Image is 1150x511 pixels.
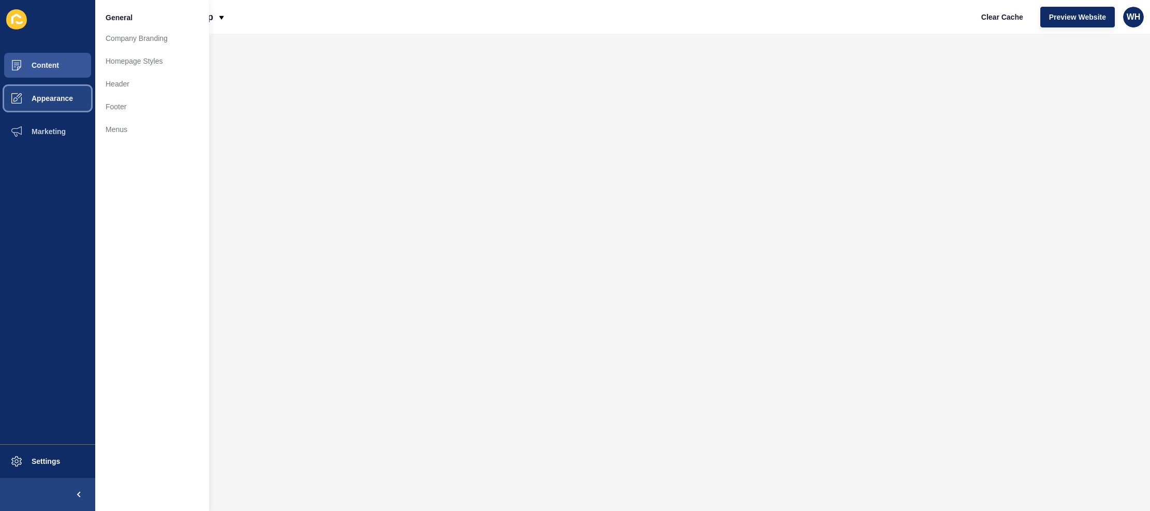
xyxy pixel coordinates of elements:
[106,12,132,23] span: General
[1040,7,1115,27] button: Preview Website
[95,118,209,141] a: Menus
[972,7,1032,27] button: Clear Cache
[981,12,1023,22] span: Clear Cache
[95,50,209,72] a: Homepage Styles
[95,72,209,95] a: Header
[95,27,209,50] a: Company Branding
[1049,12,1106,22] span: Preview Website
[1127,12,1141,22] span: WH
[95,95,209,118] a: Footer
